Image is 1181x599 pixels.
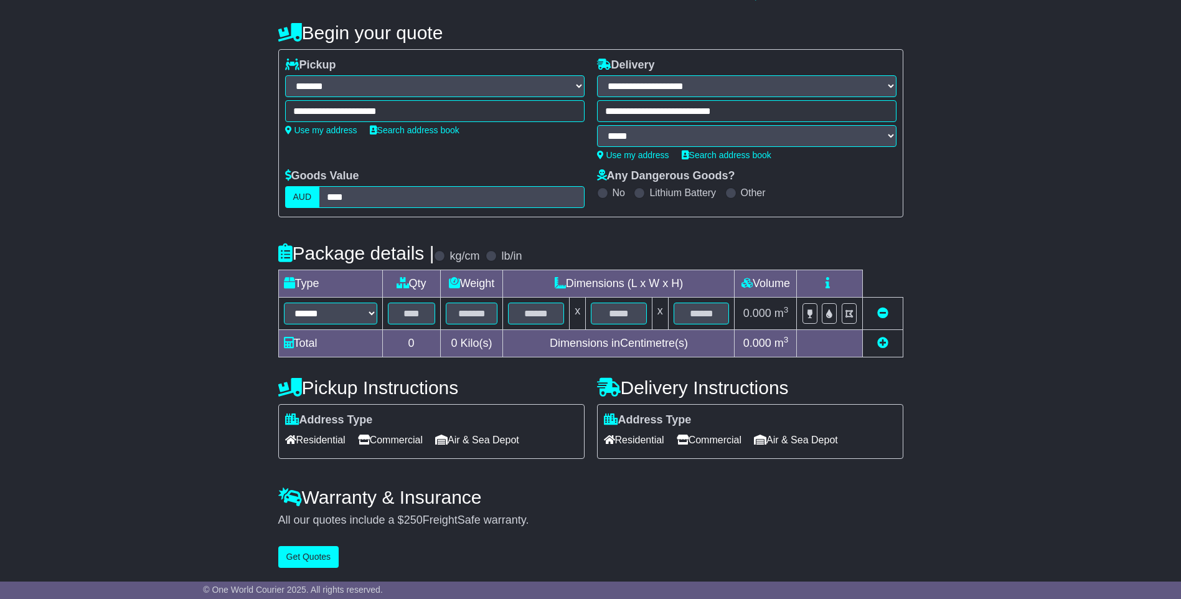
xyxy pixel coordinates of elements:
[682,150,771,160] a: Search address book
[597,59,655,72] label: Delivery
[382,330,440,357] td: 0
[649,187,716,199] label: Lithium Battery
[285,430,346,450] span: Residential
[784,335,789,344] sup: 3
[435,430,519,450] span: Air & Sea Depot
[404,514,423,526] span: 250
[754,430,838,450] span: Air & Sea Depot
[877,337,888,349] a: Add new item
[877,307,888,319] a: Remove this item
[285,59,336,72] label: Pickup
[735,270,797,298] td: Volume
[203,585,383,595] span: © One World Courier 2025. All rights reserved.
[358,430,423,450] span: Commercial
[278,330,382,357] td: Total
[597,169,735,183] label: Any Dangerous Goods?
[285,125,357,135] a: Use my address
[278,270,382,298] td: Type
[440,270,503,298] td: Weight
[278,377,585,398] h4: Pickup Instructions
[278,22,903,43] h4: Begin your quote
[570,298,586,330] td: x
[677,430,741,450] span: Commercial
[501,250,522,263] label: lb/in
[451,337,457,349] span: 0
[597,150,669,160] a: Use my address
[278,487,903,507] h4: Warranty & Insurance
[278,243,435,263] h4: Package details |
[774,307,789,319] span: m
[382,270,440,298] td: Qty
[784,305,789,314] sup: 3
[440,330,503,357] td: Kilo(s)
[774,337,789,349] span: m
[503,330,735,357] td: Dimensions in Centimetre(s)
[278,514,903,527] div: All our quotes include a $ FreightSafe warranty.
[604,430,664,450] span: Residential
[285,413,373,427] label: Address Type
[652,298,668,330] td: x
[613,187,625,199] label: No
[743,307,771,319] span: 0.000
[285,186,320,208] label: AUD
[278,546,339,568] button: Get Quotes
[597,377,903,398] h4: Delivery Instructions
[370,125,459,135] a: Search address book
[285,169,359,183] label: Goods Value
[604,413,692,427] label: Address Type
[741,187,766,199] label: Other
[743,337,771,349] span: 0.000
[503,270,735,298] td: Dimensions (L x W x H)
[449,250,479,263] label: kg/cm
